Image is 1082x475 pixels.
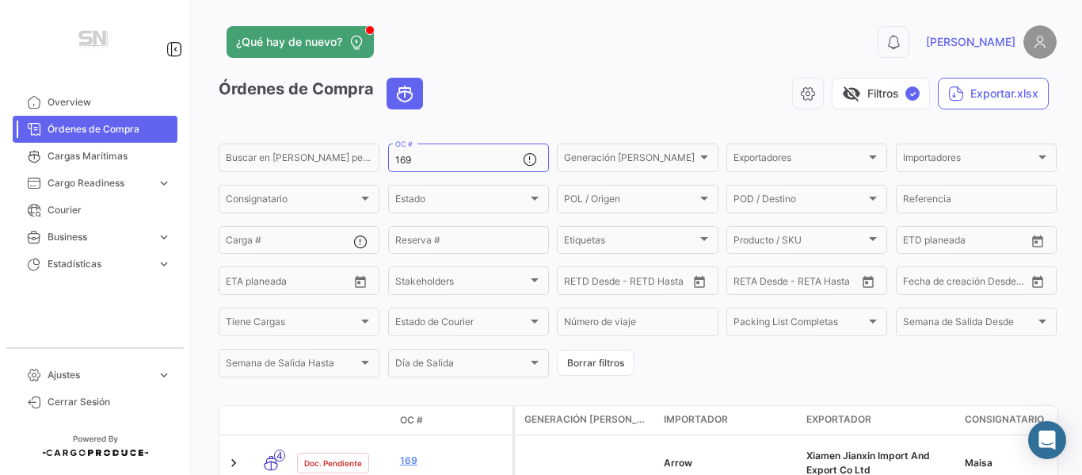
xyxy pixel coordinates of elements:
[806,412,871,427] span: Exportador
[236,34,342,50] span: ¿Qué hay de nuevo?
[903,278,932,289] input: Desde
[157,230,171,244] span: expand_more
[13,89,177,116] a: Overview
[733,278,762,289] input: Desde
[515,406,657,435] datatable-header-cell: Generación de cargas
[157,368,171,382] span: expand_more
[394,407,512,434] datatable-header-cell: OC #
[251,414,291,427] datatable-header-cell: Modo de Transporte
[664,412,728,427] span: Importador
[226,319,358,330] span: Tiene Cargas
[856,270,880,293] button: Open calendar
[657,406,800,435] datatable-header-cell: Importador
[157,176,171,190] span: expand_more
[227,26,374,58] button: ¿Qué hay de nuevo?
[564,237,696,248] span: Etiquetas
[157,257,171,271] span: expand_more
[926,34,1015,50] span: [PERSON_NAME]
[48,122,171,136] span: Órdenes de Compra
[733,196,866,207] span: POD / Destino
[1028,421,1066,459] div: Abrir Intercom Messenger
[965,412,1044,427] span: Consignatario
[291,414,394,427] datatable-header-cell: Estado Doc.
[395,278,528,289] span: Stakeholders
[400,454,506,468] a: 169
[842,84,861,103] span: visibility_off
[48,395,171,409] span: Cerrar Sesión
[1026,270,1050,293] button: Open calendar
[349,270,372,293] button: Open calendar
[13,143,177,170] a: Cargas Marítimas
[832,78,930,109] button: visibility_offFiltros✓
[1023,25,1057,59] img: placeholder-user.png
[400,413,423,427] span: OC #
[604,278,662,289] input: Hasta
[226,360,358,371] span: Semana de Salida Hasta
[226,455,242,471] a: Expand/Collapse Row
[773,278,832,289] input: Hasta
[55,19,135,63] img: Manufactura+Logo.png
[965,457,992,469] span: Maisa
[219,78,428,109] h3: Órdenes de Compra
[265,278,324,289] input: Hasta
[564,278,592,289] input: Desde
[1026,229,1050,253] button: Open calendar
[943,278,1001,289] input: Hasta
[226,196,358,207] span: Consignatario
[564,196,696,207] span: POL / Origen
[395,196,528,207] span: Estado
[48,230,150,244] span: Business
[13,116,177,143] a: Órdenes de Compra
[905,86,920,101] span: ✓
[48,176,150,190] span: Cargo Readiness
[800,406,958,435] datatable-header-cell: Exportador
[48,257,150,271] span: Estadísticas
[13,197,177,224] a: Courier
[557,350,634,376] button: Borrar filtros
[48,95,171,109] span: Overview
[274,450,285,462] span: 4
[733,155,866,166] span: Exportadores
[395,360,528,371] span: Día de Salida
[664,457,692,469] span: Arrow
[304,457,362,469] span: Doc. Pendiente
[226,278,254,289] input: Desde
[943,237,1001,248] input: Hasta
[903,237,932,248] input: Desde
[48,149,171,163] span: Cargas Marítimas
[48,368,150,382] span: Ajustes
[387,79,422,109] button: Ocean
[688,270,711,293] button: Open calendar
[564,155,696,166] span: Generación [PERSON_NAME]
[733,237,866,248] span: Producto / SKU
[524,412,651,427] span: Generación [PERSON_NAME]
[733,319,866,330] span: Packing List Completas
[48,203,171,217] span: Courier
[903,155,1035,166] span: Importadores
[938,78,1049,109] button: Exportar.xlsx
[903,319,1035,330] span: Semana de Salida Desde
[395,319,528,330] span: Estado de Courier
